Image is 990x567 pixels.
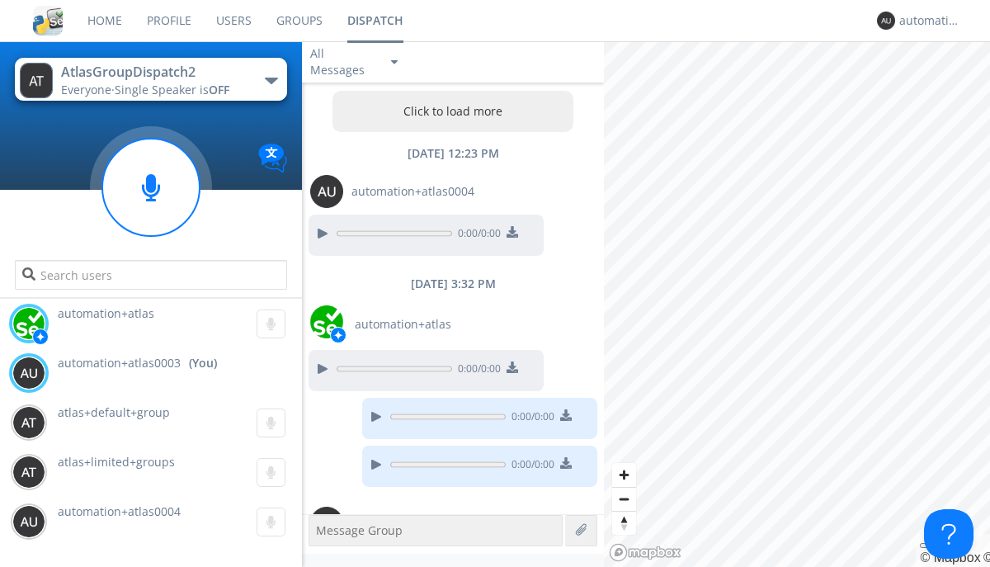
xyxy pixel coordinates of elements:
[560,457,572,469] img: download media button
[61,63,247,82] div: AtlasGroupDispatch2
[12,505,45,538] img: 373638.png
[310,305,343,338] img: d2d01cd9b4174d08988066c6d424eccd
[332,91,574,132] button: Click to load more
[560,409,572,421] img: download media button
[189,355,217,371] div: (You)
[58,503,181,519] span: automation+atlas0004
[310,507,343,540] img: 373638.png
[506,409,554,428] span: 0:00 / 0:00
[258,144,287,172] img: Translation enabled
[391,60,398,64] img: caret-down-sm.svg
[58,305,154,321] span: automation+atlas
[612,512,636,535] span: Reset bearing to north
[61,82,247,98] div: Everyone ·
[15,58,286,101] button: AtlasGroupDispatch2Everyone·Single Speaker isOFF
[12,357,45,390] img: 373638.png
[12,406,45,439] img: 373638.png
[506,457,554,475] span: 0:00 / 0:00
[12,307,45,340] img: d2d01cd9b4174d08988066c6d424eccd
[877,12,895,30] img: 373638.png
[355,316,451,333] span: automation+atlas
[351,183,474,200] span: automation+atlas0004
[302,276,604,292] div: [DATE] 3:32 PM
[310,175,343,208] img: 373638.png
[612,511,636,535] button: Reset bearing to north
[58,355,181,371] span: automation+atlas0003
[612,488,636,511] span: Zoom out
[507,226,518,238] img: download media button
[58,404,170,420] span: atlas+default+group
[507,361,518,373] img: download media button
[920,543,933,548] button: Toggle attribution
[612,463,636,487] button: Zoom in
[920,550,980,565] a: Mapbox
[452,361,501,380] span: 0:00 / 0:00
[15,260,286,290] input: Search users
[33,6,63,35] img: cddb5a64eb264b2086981ab96f4c1ba7
[310,45,376,78] div: All Messages
[115,82,229,97] span: Single Speaker is
[612,487,636,511] button: Zoom out
[302,145,604,162] div: [DATE] 12:23 PM
[209,82,229,97] span: OFF
[899,12,961,29] div: automation+atlas0003
[452,226,501,244] span: 0:00 / 0:00
[609,543,681,562] a: Mapbox logo
[58,454,175,470] span: atlas+limited+groups
[20,63,53,98] img: 373638.png
[924,509,973,559] iframe: Toggle Customer Support
[12,456,45,489] img: 373638.png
